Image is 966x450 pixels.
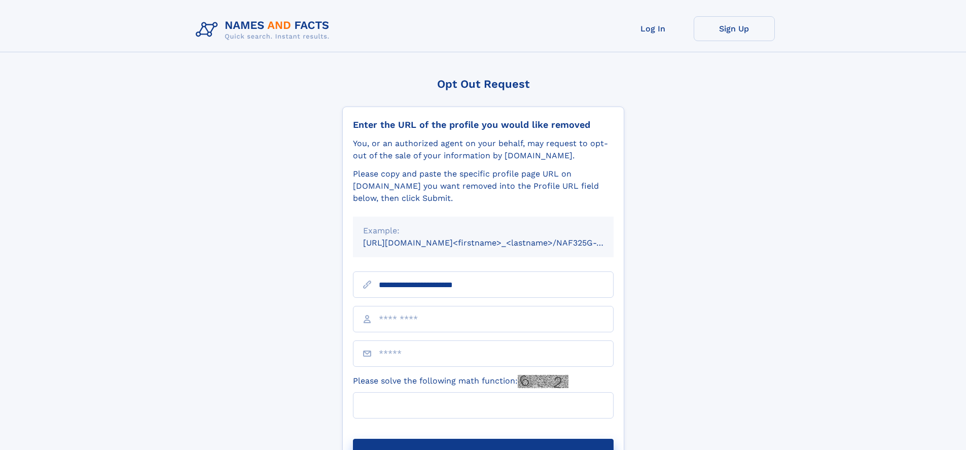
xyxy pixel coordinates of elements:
small: [URL][DOMAIN_NAME]<firstname>_<lastname>/NAF325G-xxxxxxxx [363,238,633,248]
div: Enter the URL of the profile you would like removed [353,119,614,130]
div: You, or an authorized agent on your behalf, may request to opt-out of the sale of your informatio... [353,137,614,162]
a: Sign Up [694,16,775,41]
img: Logo Names and Facts [192,16,338,44]
div: Opt Out Request [342,78,624,90]
div: Example: [363,225,603,237]
div: Please copy and paste the specific profile page URL on [DOMAIN_NAME] you want removed into the Pr... [353,168,614,204]
a: Log In [613,16,694,41]
label: Please solve the following math function: [353,375,568,388]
